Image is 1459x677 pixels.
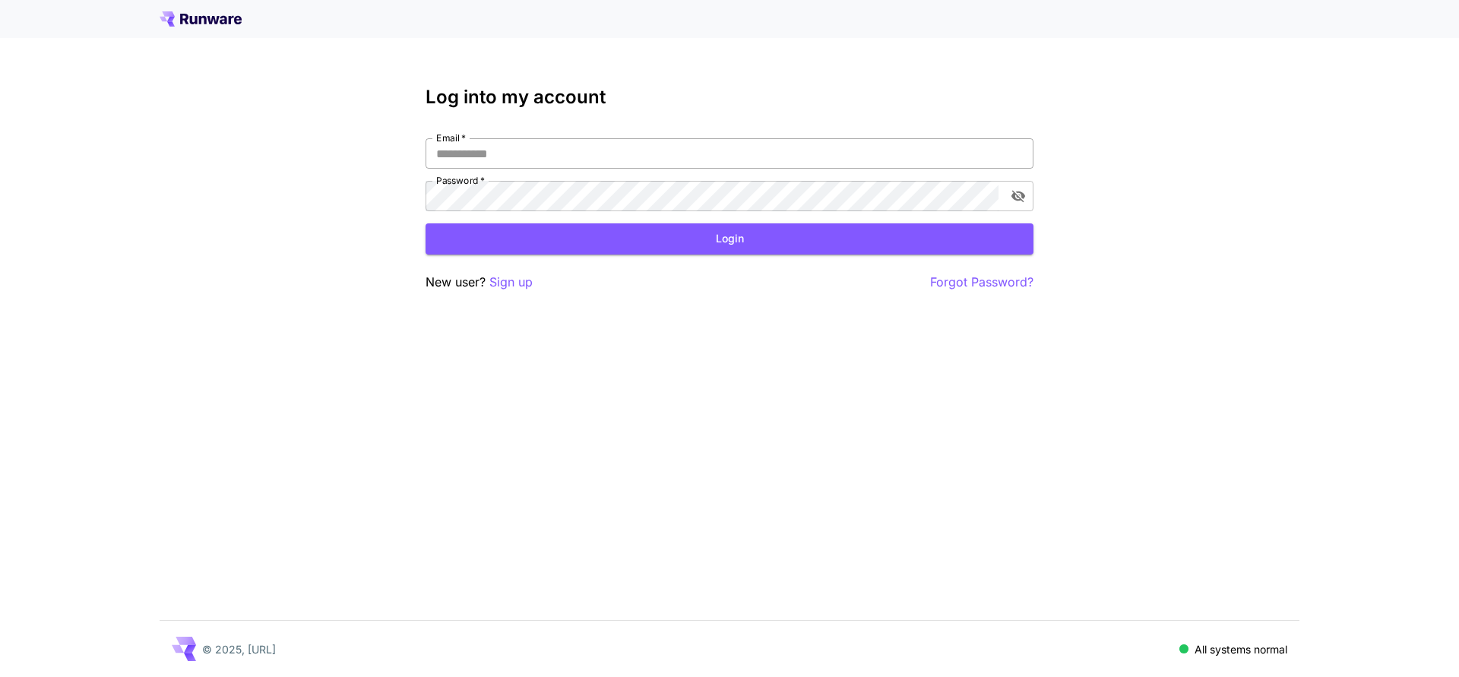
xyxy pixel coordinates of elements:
[1005,182,1032,210] button: toggle password visibility
[436,174,485,187] label: Password
[426,273,533,292] p: New user?
[426,87,1033,108] h3: Log into my account
[426,223,1033,255] button: Login
[202,641,276,657] p: © 2025, [URL]
[930,273,1033,292] button: Forgot Password?
[489,273,533,292] button: Sign up
[1195,641,1287,657] p: All systems normal
[436,131,466,144] label: Email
